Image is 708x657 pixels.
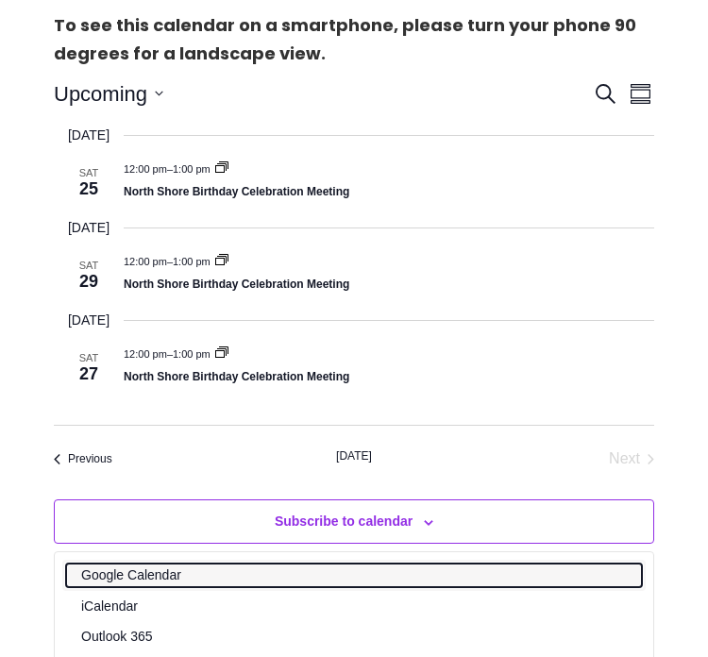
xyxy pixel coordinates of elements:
time: 2025-11-29 12:00:00 :: 2025-11-29 13:00:00 [124,256,213,267]
span: Sat [54,350,124,366]
button: Subscribe to calendar [275,514,413,529]
a: Click to select today's date [336,448,372,469]
a: Outlook 365 [66,625,642,649]
strong: To see this calendar on a smartphone, please turn your phone 90 degrees for a landscape view. [54,13,636,66]
time: 2025-12-27 12:00:00 :: 2025-12-27 13:00:00 [124,348,213,360]
span: 27 [54,362,124,387]
a: North Shore Birthday Celebration Meeting [124,185,349,198]
time: [DATE] [54,217,124,239]
span: 12:00 pm [124,348,167,360]
span: 1:00 pm [173,163,211,175]
a: iCalendar [66,595,642,618]
time: [DATE] [54,310,124,331]
time: [DATE] [54,125,124,146]
span: Previous [68,451,112,467]
span: Sat [54,258,124,274]
a: Event series: North Shore Birthday Celebration Meeting [215,256,228,267]
span: 1:00 pm [173,256,211,267]
a: Previous Events [54,448,112,469]
a: Google Calendar [66,564,642,587]
span: 12:00 pm [124,163,167,175]
span: Sat [54,165,124,181]
span: Upcoming [54,82,147,106]
a: North Shore Birthday Celebration Meeting [124,370,349,383]
span: 1:00 pm [173,348,211,360]
a: Event series: North Shore Birthday Celebration Meeting [215,348,228,360]
a: North Shore Birthday Celebration Meeting [124,278,349,291]
span: 12:00 pm [124,256,167,267]
time: 2025-10-25 12:00:00 :: 2025-10-25 13:00:00 [124,163,213,175]
span: 25 [54,177,124,202]
button: Click to toggle datepicker [54,78,163,109]
span: 29 [54,269,124,295]
a: Event series: North Shore Birthday Celebration Meeting [215,163,228,175]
